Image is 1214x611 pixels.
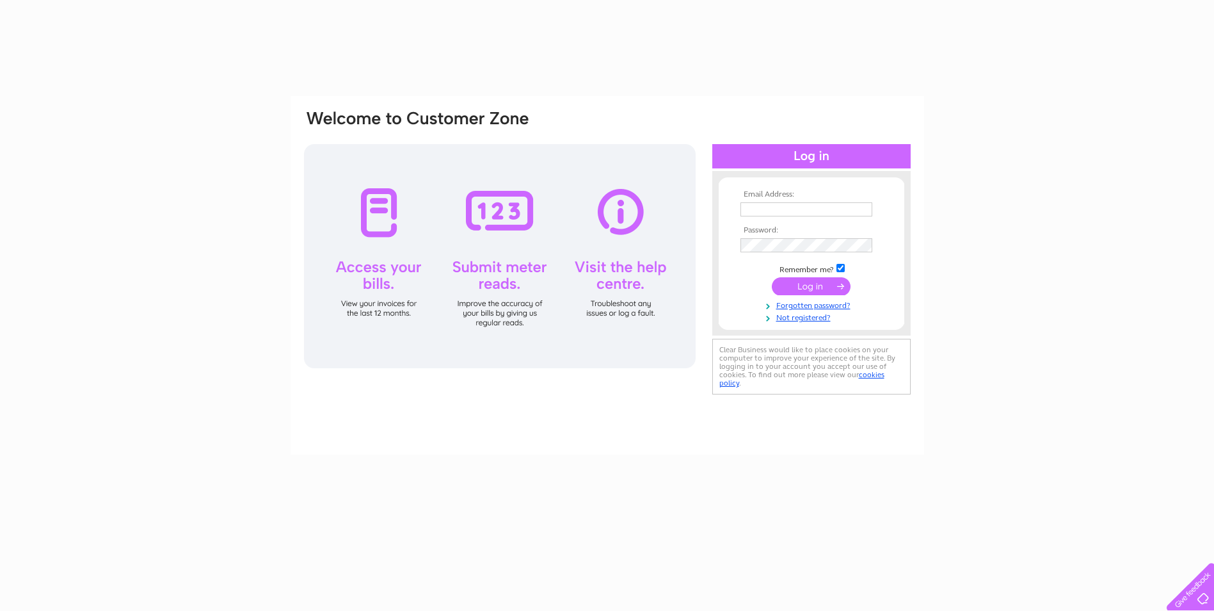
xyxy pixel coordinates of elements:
[737,190,886,199] th: Email Address:
[737,262,886,275] td: Remember me?
[740,311,886,323] a: Not registered?
[719,370,884,387] a: cookies policy
[772,277,851,295] input: Submit
[740,298,886,311] a: Forgotten password?
[712,339,911,395] div: Clear Business would like to place cookies on your computer to improve your experience of the sit...
[737,226,886,235] th: Password:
